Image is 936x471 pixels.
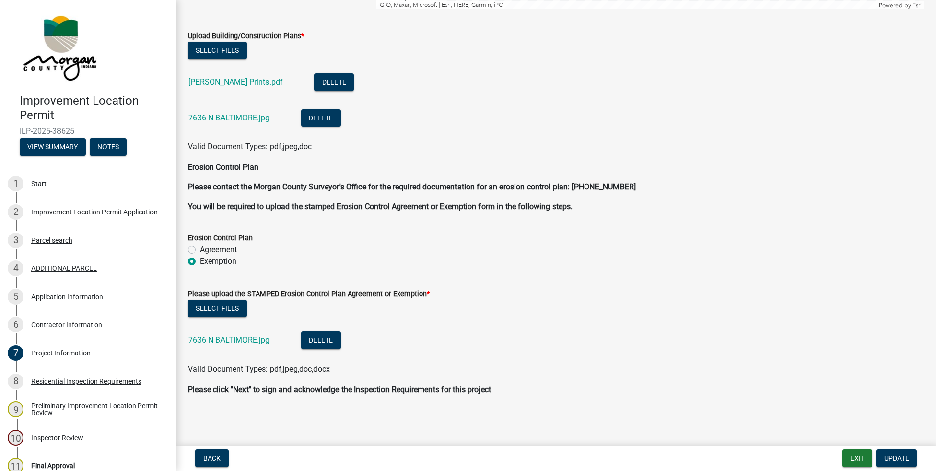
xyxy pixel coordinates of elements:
[20,94,168,122] h4: Improvement Location Permit
[301,114,341,123] wm-modal-confirm: Delete Document
[8,260,23,276] div: 4
[188,77,283,87] a: [PERSON_NAME] Prints.pdf
[8,176,23,191] div: 1
[31,321,102,328] div: Contractor Information
[8,430,23,446] div: 10
[8,204,23,220] div: 2
[90,143,127,151] wm-modal-confirm: Notes
[188,335,270,345] a: 7636 N BALTIMORE.jpg
[20,126,157,136] span: ILP-2025-38625
[8,401,23,417] div: 9
[31,378,141,385] div: Residential Inspection Requirements
[913,2,922,9] a: Esri
[8,345,23,361] div: 7
[188,385,491,394] strong: Please click "Next" to sign and acknowledge the Inspection Requirements for this project
[31,265,97,272] div: ADDITIONAL PARCEL
[31,209,158,215] div: Improvement Location Permit Application
[314,73,354,91] button: Delete
[301,331,341,349] button: Delete
[8,233,23,248] div: 3
[376,1,877,9] div: IGIO, Maxar, Microsoft | Esri, HERE, Garmin, iPC
[314,78,354,88] wm-modal-confirm: Delete Document
[188,291,430,298] label: Please upload the STAMPED Erosion Control Plan Agreement or Exemption
[8,289,23,305] div: 5
[8,317,23,332] div: 6
[876,1,924,9] div: Powered by
[188,42,247,59] button: Select files
[188,182,636,191] strong: Please contact the Morgan County Surveyor's Office for the required documentation for an erosion ...
[188,142,312,151] span: Valid Document Types: pdf,jpeg,doc
[842,449,872,467] button: Exit
[188,300,247,317] button: Select files
[188,364,330,374] span: Valid Document Types: pdf,jpeg,doc,docx
[188,202,573,211] strong: You will be required to upload the stamped Erosion Control Agreement or Exemption form in the fol...
[884,454,909,462] span: Update
[188,33,304,40] label: Upload Building/Construction Plans
[90,138,127,156] button: Notes
[200,244,237,256] label: Agreement
[20,138,86,156] button: View Summary
[31,402,161,416] div: Preliminary Improvement Location Permit Review
[31,237,72,244] div: Parcel search
[20,10,98,84] img: Morgan County, Indiana
[8,374,23,389] div: 8
[31,434,83,441] div: Inspector Review
[31,462,75,469] div: Final Approval
[188,163,258,172] strong: Erosion Control Plan
[188,235,253,242] label: Erosion Control Plan
[188,113,270,122] a: 7636 N BALTIMORE.jpg
[31,293,103,300] div: Application Information
[20,143,86,151] wm-modal-confirm: Summary
[200,256,236,267] label: Exemption
[31,350,91,356] div: Project Information
[301,109,341,127] button: Delete
[876,449,917,467] button: Update
[301,336,341,346] wm-modal-confirm: Delete Document
[31,180,47,187] div: Start
[203,454,221,462] span: Back
[195,449,229,467] button: Back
